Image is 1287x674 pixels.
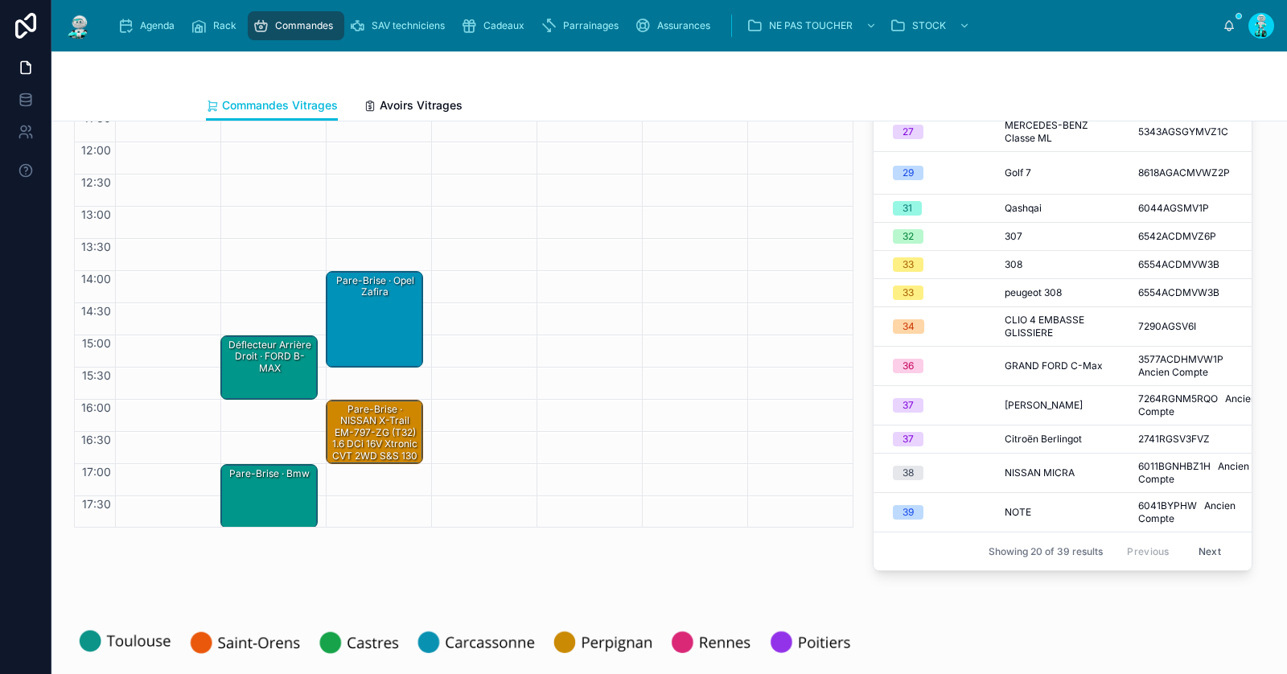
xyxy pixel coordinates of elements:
a: 31 [893,201,985,216]
a: GRAND FORD C-Max [1005,360,1119,372]
a: peugeot 308 [1005,286,1119,299]
a: 33 [893,257,985,272]
span: 13:00 [77,208,115,221]
div: 33 [903,257,914,272]
span: Rack [213,19,236,32]
a: 32 [893,229,985,244]
span: Golf 7 [1005,166,1031,179]
span: 6044AGSMV1P [1138,202,1209,215]
a: 37 [893,432,985,446]
span: 14:30 [77,304,115,318]
a: 5343AGSGYMVZ1C [1138,125,1256,138]
a: Qashqai [1005,202,1119,215]
div: Pare-Brise · NISSAN X-Trail EM-797-ZG (T32) 1.6 dCi 16V Xtronic CVT 2WD S&S 130 cv Boîte auto [327,401,422,463]
div: 36 [903,359,914,373]
a: 37 [893,398,985,413]
div: 34 [903,319,915,334]
span: Qashqai [1005,202,1042,215]
div: 37 [903,432,914,446]
a: 6554ACDMVW3B [1138,258,1256,271]
a: Commandes [248,11,344,40]
span: Agenda [140,19,175,32]
span: SAV techniciens [372,19,445,32]
span: NISSAN MICRA [1005,466,1075,479]
span: [PERSON_NAME] [1005,399,1083,412]
a: 29 [893,166,985,180]
button: Next [1187,539,1232,564]
a: 2741RGSV3FVZ [1138,433,1256,446]
span: 8618AGACMVWZ2P [1138,166,1230,179]
div: 33 [903,286,914,300]
a: 6011BGNHBZ1H Ancien Compte [1138,460,1256,486]
span: 6542ACDMVZ6P [1138,230,1216,243]
a: MERCEDES-BENZ Classe ML [1005,119,1119,145]
div: Pare-Brise · Bmw [221,465,317,528]
span: 2741RGSV3FVZ [1138,433,1210,446]
span: GRAND FORD C-Max [1005,360,1103,372]
a: NISSAN MICRA [1005,466,1119,479]
a: 36 [893,359,985,373]
a: 6041BYPHW Ancien Compte [1138,499,1256,525]
a: NE PAS TOUCHER [742,11,885,40]
a: Cadeaux [456,11,536,40]
span: 7290AGSV6I [1138,320,1196,333]
a: STOCK [885,11,978,40]
span: Showing 20 of 39 results [989,545,1103,557]
a: 33 [893,286,985,300]
a: Golf 7 [1005,166,1119,179]
span: 6554ACDMVW3B [1138,286,1219,299]
a: 3577ACDHMVW1P Ancien Compte [1138,353,1256,379]
a: 6554ACDMVW3B [1138,286,1256,299]
div: 29 [903,166,914,180]
a: 307 [1005,230,1119,243]
span: 16:00 [77,401,115,414]
div: 31 [903,201,912,216]
a: SAV techniciens [344,11,456,40]
a: 34 [893,319,985,334]
a: Assurances [630,11,722,40]
span: 16:30 [77,433,115,446]
a: [PERSON_NAME] [1005,399,1119,412]
a: Citroën Berlingot [1005,433,1119,446]
span: Cadeaux [483,19,524,32]
span: 17:00 [78,465,115,479]
a: Parrainages [536,11,630,40]
span: 17:30 [78,497,115,511]
span: 5343AGSGYMVZ1C [1138,125,1228,138]
span: Assurances [657,19,710,32]
a: 27 [893,125,985,139]
img: App logo [64,13,93,39]
a: CLIO 4 EMBASSE GLISSIERE [1005,314,1119,339]
span: 14:00 [77,272,115,286]
span: STOCK [912,19,946,32]
a: 308 [1005,258,1119,271]
a: 6044AGSMV1P [1138,202,1256,215]
span: 12:30 [77,175,115,189]
span: 308 [1005,258,1022,271]
div: Pare-Brise · Bmw [224,466,316,481]
span: Commandes Vitrages [222,97,338,113]
span: NE PAS TOUCHER [769,19,853,32]
a: 8618AGACMVWZ2P [1138,166,1256,179]
a: 6542ACDMVZ6P [1138,230,1256,243]
span: Parrainages [563,19,619,32]
div: Pare-Brise · NISSAN X-Trail EM-797-ZG (T32) 1.6 dCi 16V Xtronic CVT 2WD S&S 130 cv Boîte auto [329,402,421,475]
div: Déflecteur Arrière Droit · FORD B-MAX [224,338,316,376]
div: Pare-Brise · opel zafira [329,273,421,300]
a: Commandes Vitrages [206,91,338,121]
span: 15:30 [78,368,115,382]
a: 7264RGNM5RQO Ancien Compte [1138,392,1256,418]
a: Rack [186,11,248,40]
span: 13:30 [77,240,115,253]
span: 12:00 [77,143,115,157]
a: 7290AGSV6I [1138,320,1256,333]
span: 6554ACDMVW3B [1138,258,1219,271]
span: Commandes [275,19,333,32]
a: Agenda [113,11,186,40]
span: Citroën Berlingot [1005,433,1082,446]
